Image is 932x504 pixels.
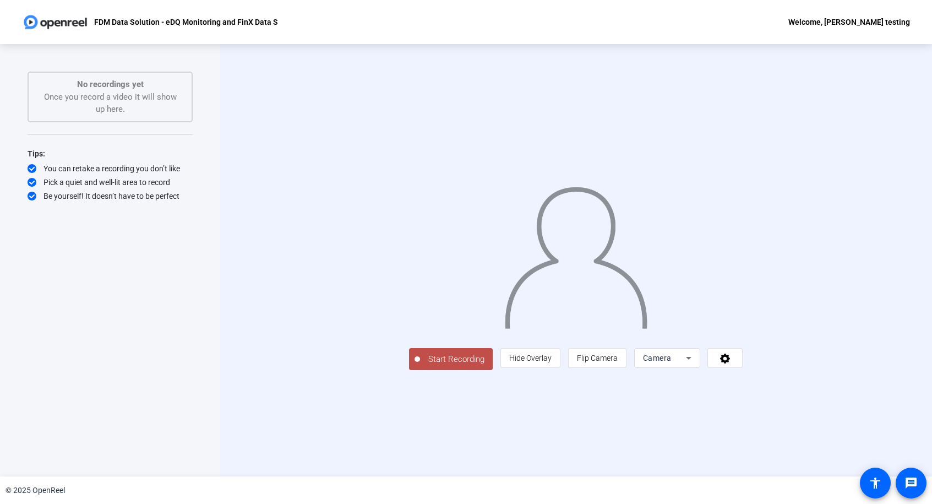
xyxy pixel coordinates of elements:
[22,11,89,33] img: OpenReel logo
[28,163,193,174] div: You can retake a recording you don’t like
[788,15,910,29] div: Welcome, [PERSON_NAME] testing
[869,476,882,490] mat-icon: accessibility
[40,78,181,91] p: No recordings yet
[420,353,493,366] span: Start Recording
[40,78,181,116] div: Once you record a video it will show up here.
[500,348,560,368] button: Hide Overlay
[577,354,618,362] span: Flip Camera
[94,15,278,29] p: FDM Data Solution - eDQ Monitoring and FinX Data S
[509,354,552,362] span: Hide Overlay
[6,485,65,496] div: © 2025 OpenReel
[28,177,193,188] div: Pick a quiet and well-lit area to record
[568,348,626,368] button: Flip Camera
[409,348,493,370] button: Start Recording
[28,191,193,202] div: Be yourself! It doesn’t have to be perfect
[504,178,648,329] img: overlay
[28,147,193,160] div: Tips:
[904,476,918,490] mat-icon: message
[643,354,672,362] span: Camera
